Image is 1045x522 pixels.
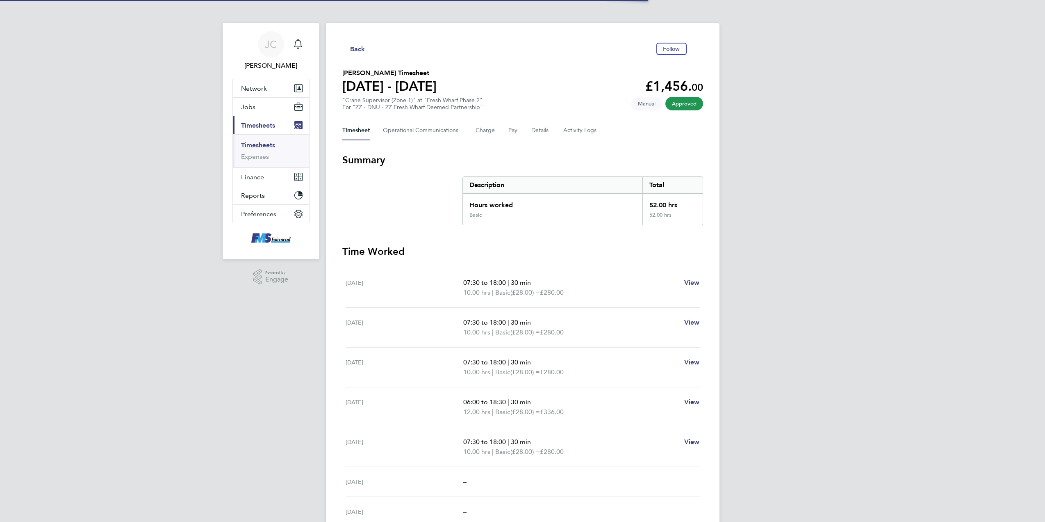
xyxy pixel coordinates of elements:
span: 30 min [511,358,531,366]
div: [DATE] [346,477,464,487]
span: Powered by [265,269,288,276]
button: Preferences [233,205,309,223]
img: f-mead-logo-retina.png [249,231,293,245]
span: Follow [663,45,680,53]
div: 52.00 hrs [642,194,702,212]
nav: Main navigation [223,23,319,259]
span: 30 min [511,279,531,286]
span: £280.00 [540,288,564,296]
div: Hours worked [463,194,643,212]
div: 52.00 hrs [642,212,702,225]
a: View [684,397,700,407]
button: Charge [476,121,495,140]
h3: Time Worked [342,245,703,258]
a: JC[PERSON_NAME] [232,31,310,71]
span: Basic [495,327,510,337]
span: View [684,398,700,406]
span: Reports [241,192,265,199]
span: | [508,438,509,446]
button: Timesheets Menu [690,47,703,51]
a: Go to home page [232,231,310,245]
h2: [PERSON_NAME] Timesheet [342,68,437,78]
span: | [492,408,494,416]
span: £280.00 [540,328,564,336]
button: Follow [656,43,687,55]
div: For "ZZ - DNU - ZZ Fresh Wharf Deemed Partnership" [342,104,483,111]
a: Timesheets [241,141,275,149]
span: Basic [495,447,510,457]
span: 07:30 to 18:00 [463,279,506,286]
div: Timesheets [233,134,309,167]
button: Reports [233,186,309,204]
span: 12.00 hrs [463,408,490,416]
span: View [684,318,700,326]
span: JC [265,39,277,50]
span: Preferences [241,210,276,218]
span: This timesheet has been approved. [665,97,703,110]
app-decimal: £1,456. [645,78,703,94]
h3: Summary [342,153,703,167]
a: View [684,278,700,288]
span: | [508,279,509,286]
span: 30 min [511,318,531,326]
button: Details [531,121,550,140]
button: Jobs [233,98,309,116]
span: £280.00 [540,448,564,456]
div: [DATE] [346,397,464,417]
div: Total [642,177,702,193]
a: View [684,318,700,327]
span: – [463,478,467,485]
button: Timesheet [342,121,370,140]
span: (£28.00) = [510,448,540,456]
span: Basic [495,407,510,417]
span: Network [241,85,267,92]
span: View [684,438,700,446]
span: 07:30 to 18:00 [463,358,506,366]
span: 10.00 hrs [463,368,490,376]
span: 30 min [511,438,531,446]
span: (£28.00) = [510,328,540,336]
span: | [492,288,494,296]
span: Finance [241,173,264,181]
div: [DATE] [346,507,464,517]
span: | [508,318,509,326]
span: This timesheet was manually created. [631,97,662,110]
span: Joanne Conway [232,61,310,71]
div: [DATE] [346,318,464,337]
button: Activity Logs [563,121,598,140]
span: Timesheets [241,121,275,129]
span: View [684,358,700,366]
span: £280.00 [540,368,564,376]
div: [DATE] [346,278,464,298]
span: Basic [495,367,510,377]
span: 10.00 hrs [463,288,490,296]
span: – [463,508,467,515]
button: Pay [508,121,518,140]
span: (£28.00) = [510,408,540,416]
span: 30 min [511,398,531,406]
span: 06:00 to 18:30 [463,398,506,406]
div: Basic [469,212,482,218]
span: 10.00 hrs [463,328,490,336]
span: | [508,398,509,406]
a: View [684,357,700,367]
button: Network [233,79,309,97]
span: | [508,358,509,366]
span: | [492,368,494,376]
span: Jobs [241,103,255,111]
span: Engage [265,276,288,283]
a: Expenses [241,153,269,160]
div: "Crane Supervisor (Zone 1)" at "Fresh Wharf Phase 2" [342,97,483,111]
span: Basic [495,288,510,298]
h1: [DATE] - [DATE] [342,78,437,94]
span: 10.00 hrs [463,448,490,456]
span: View [684,279,700,286]
span: 07:30 to 18:00 [463,318,506,326]
div: Summary [462,176,703,225]
span: Back [350,44,365,54]
a: View [684,437,700,447]
a: Powered byEngage [253,269,288,285]
span: (£28.00) = [510,288,540,296]
span: (£28.00) = [510,368,540,376]
span: | [492,448,494,456]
